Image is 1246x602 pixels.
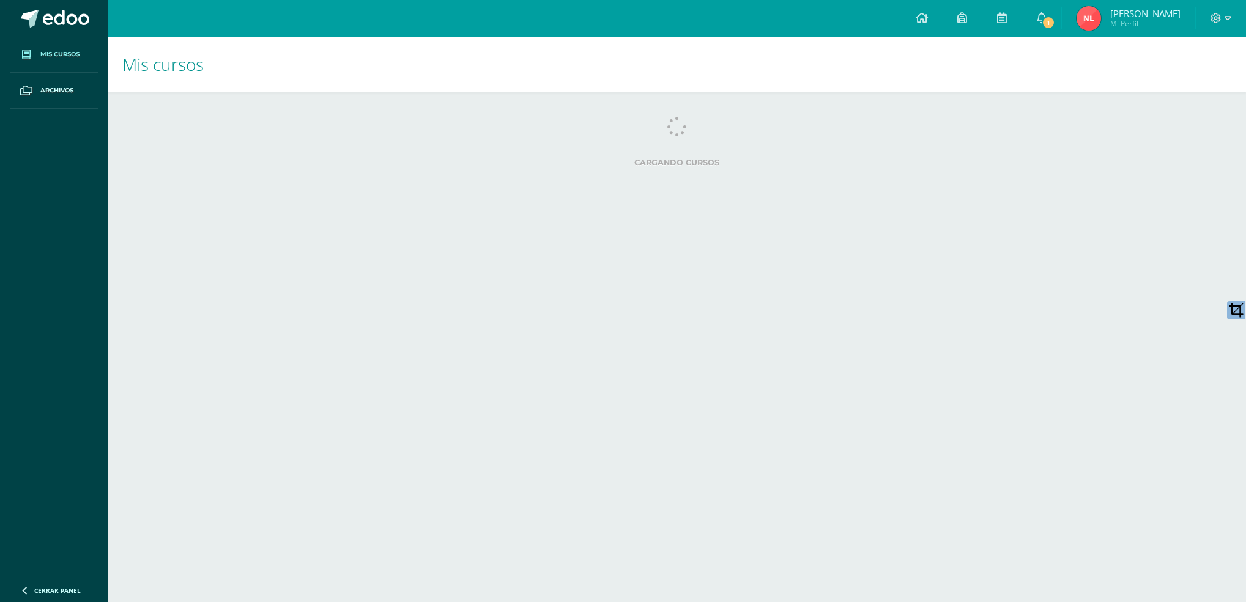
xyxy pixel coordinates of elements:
[1077,6,1101,31] img: 0bd96b76678b5aa360396f1394bde56b.png
[10,73,98,109] a: Archivos
[40,50,80,59] span: Mis cursos
[40,86,73,95] span: Archivos
[1110,18,1181,29] span: Mi Perfil
[132,158,1222,167] label: Cargando cursos
[1042,16,1055,29] span: 1
[10,37,98,73] a: Mis cursos
[122,53,204,76] span: Mis cursos
[1110,7,1181,20] span: [PERSON_NAME]
[34,586,81,595] span: Cerrar panel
